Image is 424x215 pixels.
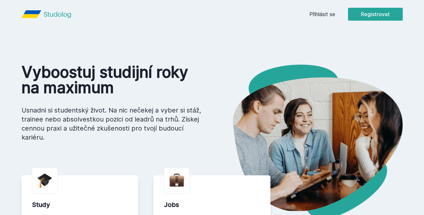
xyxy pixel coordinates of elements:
[32,200,128,209] div: Study
[309,10,335,18] a: Přihlásit se
[169,172,184,188] img: briefcase.png
[22,106,202,142] p: Usnadni si studentský život. Na nic nečekej a vyber si stáž, trainee nebo absolvestkou pozici od ...
[348,8,403,21] button: Registrovat
[22,64,202,95] h1: Vyboostuj studijní roky na maximum
[164,200,260,209] div: Jobs
[37,173,52,188] img: graduation-cap.png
